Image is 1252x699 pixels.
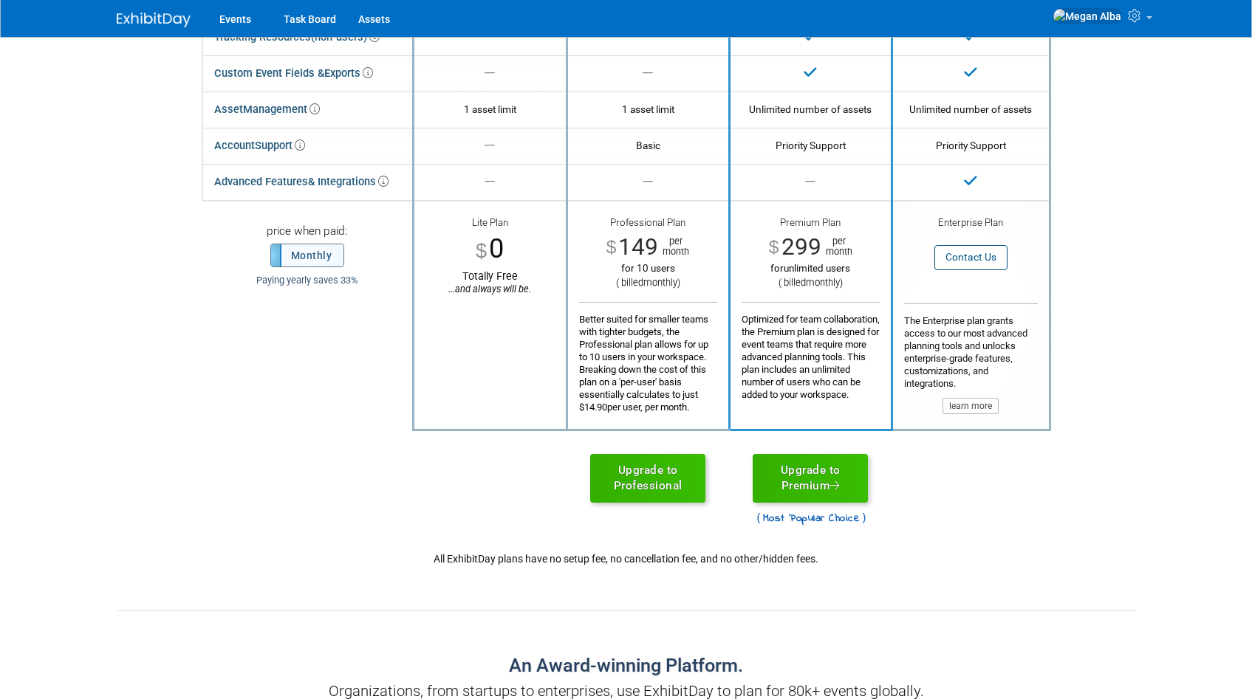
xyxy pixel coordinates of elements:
span: $ [606,238,617,257]
span: $ [476,241,487,261]
div: Advanced Features [214,171,389,193]
div: The Enterprise plan grants access to our most advanced planning tools and unlocks enterprise-grad... [904,303,1038,414]
span: 299 [781,233,821,261]
div: All ExhibitDay plans have no setup fee, no cancellation fee, and no other/hidden fees. [202,548,1051,566]
div: 1 asset limit [579,103,717,116]
img: Megan Alba [1053,8,1122,24]
span: 0 [489,233,504,264]
span: 14.90 [584,402,607,413]
div: ( billed ) [742,277,880,289]
div: 1 asset limit [425,103,555,116]
button: learn more [943,398,999,414]
div: Custom Event Fields & [214,63,373,84]
div: Lite Plan [425,216,555,231]
div: Unlimited number of assets [904,103,1038,116]
span: & Integrations [308,175,389,188]
span: Exports [324,66,373,80]
span: Management [243,103,320,116]
div: Optimized for team collaboration, the Premium plan is designed for event teams that require more ... [742,302,880,401]
div: Basic [579,139,717,152]
div: Asset [214,99,320,120]
span: ) [862,512,866,523]
div: ( billed ) [579,277,717,289]
div: Totally Free [425,269,555,295]
h2: An Award-winning Platform. [131,655,1121,677]
span: $ [769,238,779,257]
span: per month [658,236,689,257]
span: monthly [806,277,840,288]
span: 149 [618,233,658,261]
div: price when paid: [213,224,401,244]
span: per month [821,236,852,257]
div: Premium Plan [742,216,880,233]
a: Upgrade toPremium [753,454,868,503]
div: unlimited users [742,262,880,275]
span: for [770,263,784,274]
button: Contact Us [934,245,1008,269]
div: Better suited for smaller teams with tighter budgets, the Professional plan allows for up to 10 u... [579,302,717,413]
label: Monthly [271,244,343,266]
span: (non-users) [311,30,380,44]
div: Paying yearly saves 33% [213,275,401,287]
span: Support [255,139,305,152]
div: Account [214,135,305,156]
a: Upgrade toProfessional [590,454,705,503]
div: Priority Support [904,139,1038,152]
img: ExhibitDay [117,13,191,27]
span: ( [757,512,761,523]
div: Priority Support [742,139,880,152]
span: monthly [643,277,677,288]
div: Enterprise Plan [904,216,1038,231]
div: Professional Plan [579,216,717,233]
div: Unlimited number of assets [742,103,880,116]
span: Most Popular Choice [755,511,866,526]
div: for 10 users [579,262,717,275]
div: ...and always will be. [425,283,555,295]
